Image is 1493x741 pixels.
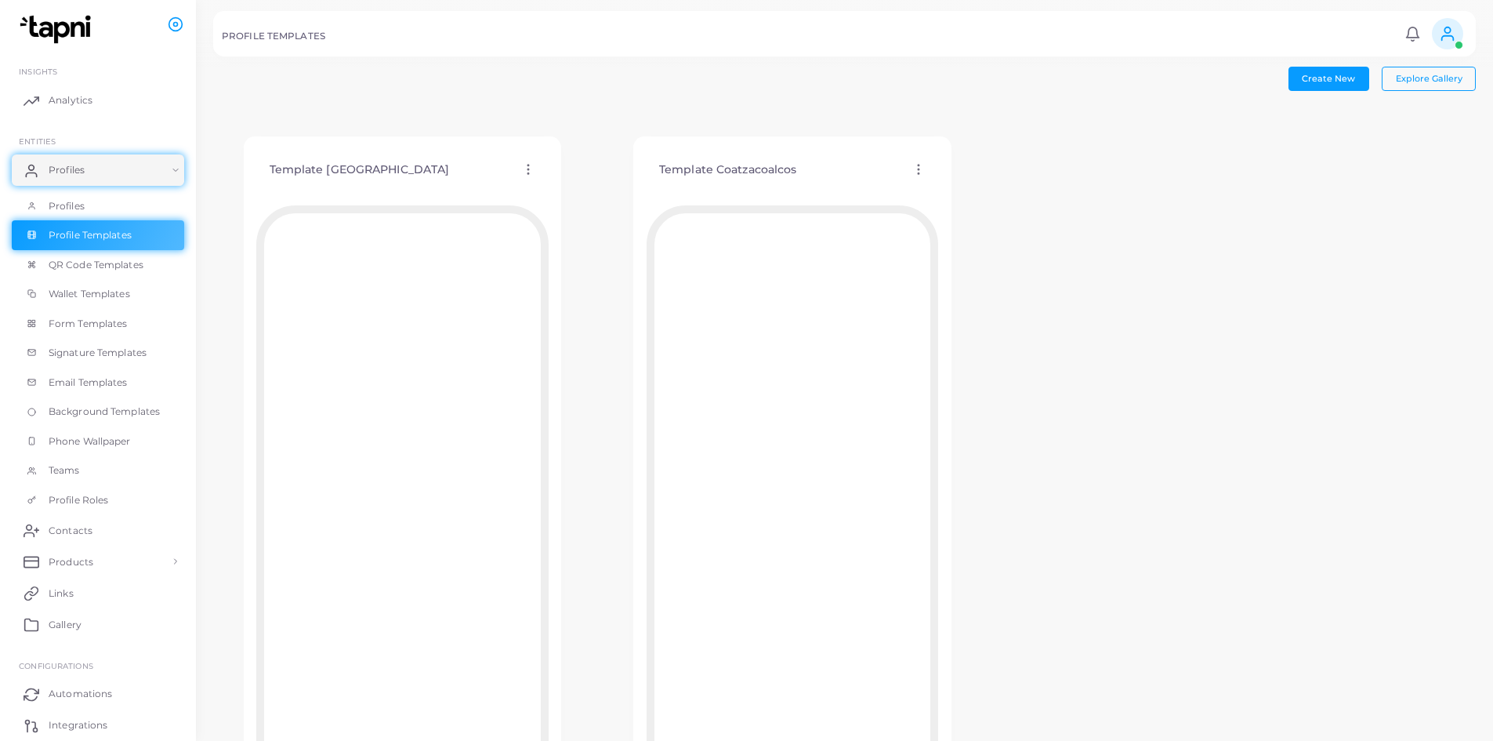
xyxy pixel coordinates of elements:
h4: Template Coatzacoalcos [659,163,796,176]
span: INSIGHTS [19,67,57,76]
a: Profile Roles [12,485,184,515]
a: Profile Templates [12,220,184,250]
a: QR Code Templates [12,250,184,280]
span: Phone Wallpaper [49,434,131,449]
span: Gallery [49,618,82,632]
span: Profile Templates [49,228,132,242]
h4: Template [GEOGRAPHIC_DATA] [270,163,450,176]
a: Email Templates [12,368,184,398]
span: Profile Roles [49,493,108,507]
span: Profiles [49,199,85,213]
a: Automations [12,678,184,710]
a: Form Templates [12,309,184,339]
span: Teams [49,463,80,478]
span: Wallet Templates [49,287,130,301]
a: Signature Templates [12,338,184,368]
span: Analytics [49,93,92,107]
span: Background Templates [49,405,160,419]
span: Automations [49,687,112,701]
a: Links [12,577,184,608]
span: Email Templates [49,376,128,390]
span: Integrations [49,718,107,732]
a: Integrations [12,710,184,741]
span: Links [49,587,74,601]
a: Teams [12,456,184,485]
a: Contacts [12,514,184,546]
span: Signature Templates [49,346,147,360]
span: QR Code Templates [49,258,143,272]
button: Explore Gallery [1382,67,1476,90]
a: Products [12,546,184,577]
span: Contacts [49,524,92,538]
a: Profiles [12,154,184,186]
a: Analytics [12,85,184,116]
span: Create New [1302,73,1355,84]
a: Wallet Templates [12,279,184,309]
span: Products [49,555,93,569]
span: Configurations [19,661,93,670]
img: logo [14,15,101,44]
span: Form Templates [49,317,128,331]
span: ENTITIES [19,136,56,146]
a: Gallery [12,608,184,640]
a: Phone Wallpaper [12,427,184,456]
a: Background Templates [12,397,184,427]
span: Explore Gallery [1396,73,1462,84]
a: Profiles [12,191,184,221]
span: Profiles [49,163,85,177]
button: Create New [1288,67,1369,90]
h5: PROFILE TEMPLATES [222,31,325,42]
